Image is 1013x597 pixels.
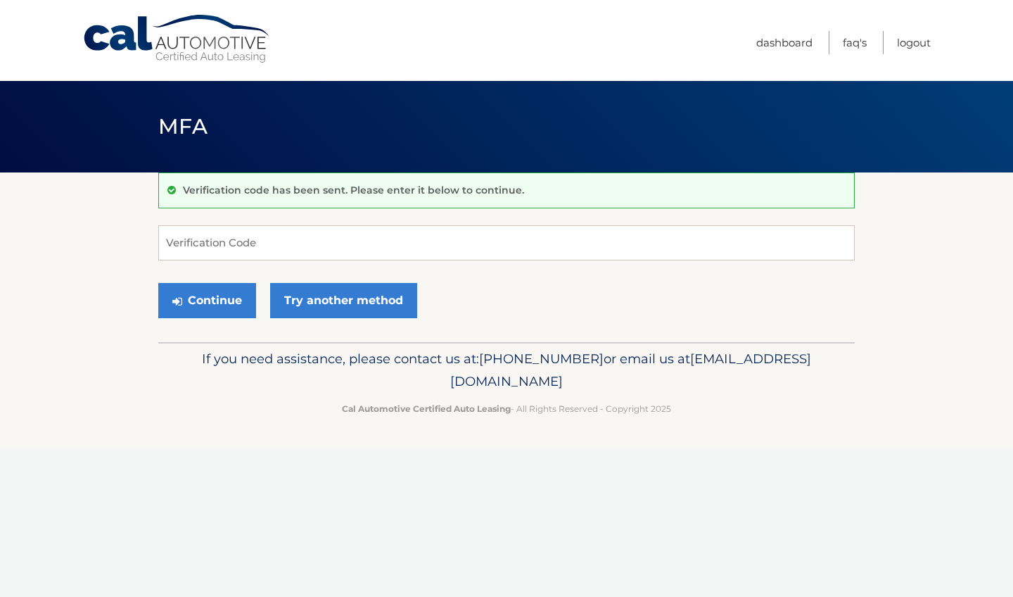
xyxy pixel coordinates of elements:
p: - All Rights Reserved - Copyright 2025 [167,401,846,416]
input: Verification Code [158,225,855,260]
a: Dashboard [756,31,813,54]
span: [PHONE_NUMBER] [479,351,604,367]
a: FAQ's [843,31,867,54]
a: Cal Automotive [82,14,272,64]
a: Logout [897,31,931,54]
strong: Cal Automotive Certified Auto Leasing [342,403,511,414]
span: MFA [158,113,208,139]
p: Verification code has been sent. Please enter it below to continue. [183,184,524,196]
a: Try another method [270,283,417,318]
button: Continue [158,283,256,318]
p: If you need assistance, please contact us at: or email us at [167,348,846,393]
span: [EMAIL_ADDRESS][DOMAIN_NAME] [450,351,811,389]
